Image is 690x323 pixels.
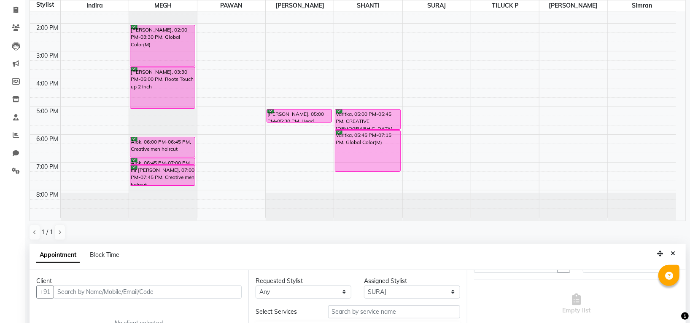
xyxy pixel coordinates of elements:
button: Close [667,247,679,260]
div: Stylist [30,0,60,9]
span: Simran [608,0,676,11]
span: 1 / 1 [41,228,53,237]
div: mr [PERSON_NAME], 07:00 PM-07:45 PM, Creative men haircut [130,166,195,185]
div: Requested Stylist [256,277,352,286]
div: 3:00 PM [35,51,60,60]
span: Empty list [563,294,591,315]
span: TILUCK P [471,0,539,11]
input: Search by service name [328,305,461,318]
span: MEGH [129,0,197,11]
span: Block Time [90,251,119,259]
span: [PERSON_NAME] [266,0,334,11]
div: 5:00 PM [35,107,60,116]
input: Search by Name/Mobile/Email/Code [54,286,242,299]
div: Varitka, 05:00 PM-05:45 PM, CREATIVE [DEMOGRAPHIC_DATA] HAIRCUT [335,109,400,129]
div: Assigned Stylist [364,277,460,286]
span: SURAJ [403,0,471,11]
div: Client [36,277,242,286]
span: SHANTI [334,0,402,11]
div: [PERSON_NAME], 02:00 PM-03:30 PM, Global Color(M) [130,25,195,66]
div: Alok, 06:00 PM-06:45 PM, Creative men haircut [130,137,195,157]
span: Indira [61,0,129,11]
div: 6:00 PM [35,135,60,144]
div: [PERSON_NAME], 03:30 PM-05:00 PM, Roots Touch up 2 inch [130,67,195,108]
div: Varitka, 05:45 PM-07:15 PM, Global Color(M) [335,131,400,171]
button: +91 [36,286,54,299]
span: [PERSON_NAME] [539,0,607,11]
span: PAWAN [197,0,265,11]
div: 7:00 PM [35,163,60,171]
div: Alok, 06:45 PM-07:00 PM, [PERSON_NAME] desigh(craft) [130,158,195,164]
span: Appointment [36,248,80,263]
div: 4:00 PM [35,79,60,88]
div: 8:00 PM [35,190,60,199]
div: [PERSON_NAME], 05:00 PM-05:30 PM, Head Massage (MEN) [267,109,332,122]
div: Select Services [249,307,322,316]
div: 2:00 PM [35,24,60,32]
